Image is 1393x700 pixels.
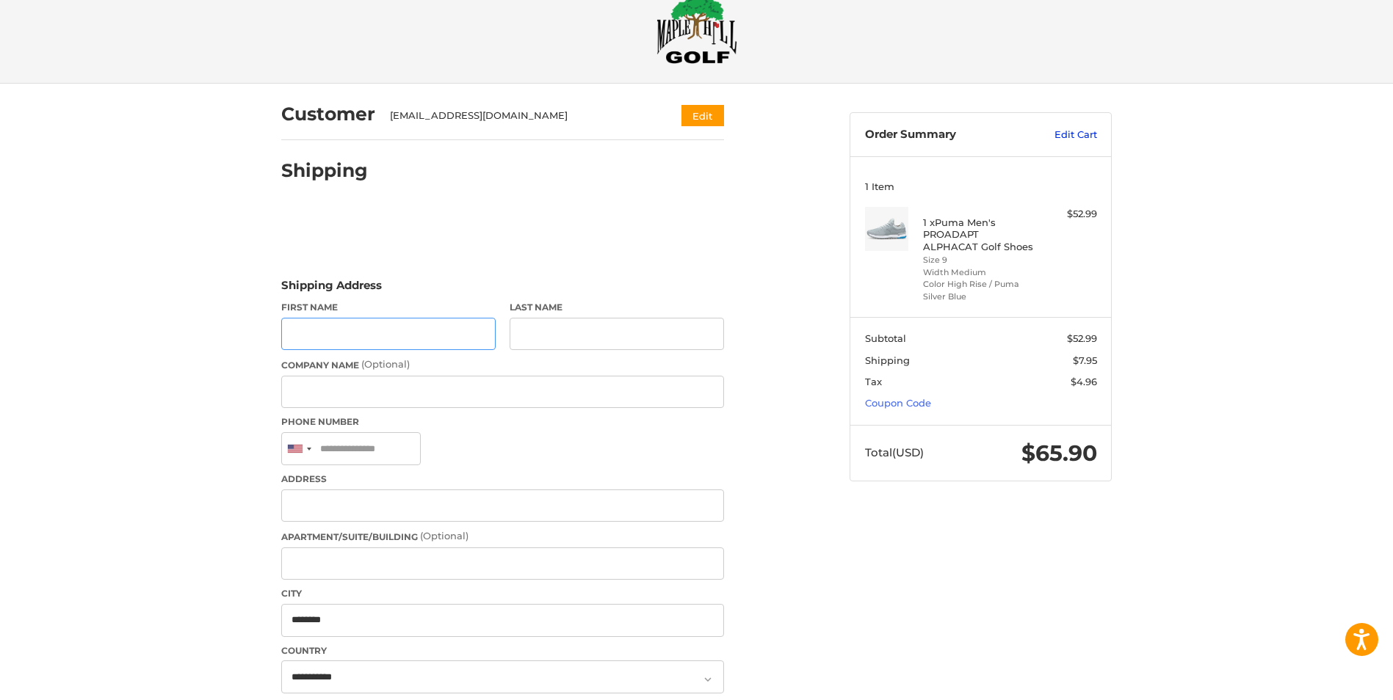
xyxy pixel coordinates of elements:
li: Color High Rise / Puma Silver Blue [923,278,1035,302]
h3: 1 Item [865,181,1097,192]
li: Width Medium [923,266,1035,279]
small: (Optional) [420,530,468,542]
h2: Shipping [281,159,368,182]
label: First Name [281,301,496,314]
label: Apartment/Suite/Building [281,529,724,544]
h4: 1 x Puma Men's PROADAPT ALPHACAT Golf Shoes [923,216,1035,252]
button: Edit [681,105,724,126]
li: Size 9 [923,254,1035,266]
span: Tax [865,376,882,387]
label: City [281,587,724,600]
small: (Optional) [361,358,410,370]
div: $52.99 [1039,207,1097,222]
label: Company Name [281,357,724,372]
h2: Customer [281,103,375,125]
h3: Order Summary [865,128,1023,142]
label: Last Name [510,301,724,314]
div: United States: +1 [282,433,316,464]
label: Phone Number [281,415,724,429]
span: $4.96 [1071,376,1097,387]
span: Total (USD) [865,445,924,459]
span: $7.95 [1073,354,1097,366]
div: [EMAIL_ADDRESS][DOMAIN_NAME] [390,109,654,123]
span: $65.90 [1021,440,1097,467]
span: Shipping [865,354,910,366]
a: Edit Cart [1023,128,1097,142]
legend: Shipping Address [281,277,382,301]
a: Coupon Code [865,397,931,409]
label: Country [281,644,724,657]
span: Subtotal [865,332,906,344]
span: $52.99 [1067,332,1097,344]
label: Address [281,473,724,486]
